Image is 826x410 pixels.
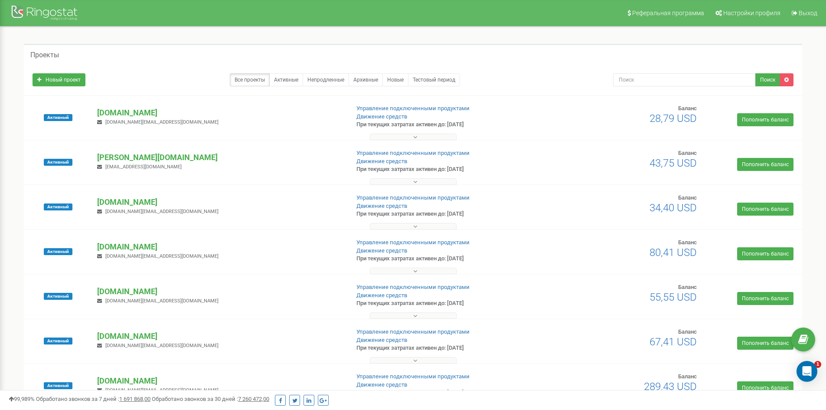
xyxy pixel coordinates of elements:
span: 55,55 USD [650,291,697,303]
a: Управление подключенными продуктами [356,105,470,112]
p: При текущих затратах активен до: [DATE] [356,344,537,352]
a: Управление подключенными продуктами [356,284,470,290]
a: Движение средств [356,337,407,343]
span: Активный [44,338,72,344]
a: Пополнить баланс [737,203,793,216]
a: Все проекты [230,73,270,86]
p: [DOMAIN_NAME] [97,286,342,297]
span: 99,989% [9,396,35,402]
a: Управление подключенными продуктами [356,194,470,201]
span: Баланс [678,373,697,380]
span: 80,41 USD [650,246,697,259]
div: Open Intercom Messenger [797,361,817,382]
u: 7 260 472,00 [238,396,269,402]
span: 289,43 USD [644,380,697,393]
p: [DOMAIN_NAME] [97,375,342,387]
p: При текущих затратах активен до: [DATE] [356,165,537,174]
p: [DOMAIN_NAME] [97,241,342,253]
a: Пополнить баланс [737,247,793,260]
a: Движение средств [356,113,407,120]
a: Управление подключенными продуктами [356,239,470,246]
span: Настройки профиля [723,10,780,16]
a: Пополнить баланс [737,113,793,126]
a: Пополнить баланс [737,337,793,350]
a: Движение средств [356,203,407,209]
span: Обработано звонков за 7 дней : [36,396,150,402]
a: Движение средств [356,292,407,298]
a: Движение средств [356,158,407,164]
button: Поиск [755,73,780,86]
span: [DOMAIN_NAME][EMAIL_ADDRESS][DOMAIN_NAME] [105,343,219,348]
a: Движение средств [356,247,407,254]
a: Активные [269,73,303,86]
span: [EMAIL_ADDRESS][DOMAIN_NAME] [105,164,182,170]
p: При текущих затратах активен до: [DATE] [356,121,537,129]
span: Баланс [678,328,697,335]
span: 1 [814,361,821,368]
span: Активный [44,203,72,210]
span: Активный [44,293,72,300]
span: 43,75 USD [650,157,697,169]
p: [PERSON_NAME][DOMAIN_NAME] [97,152,342,163]
input: Поиск [613,73,756,86]
span: [DOMAIN_NAME][EMAIL_ADDRESS][DOMAIN_NAME] [105,298,219,304]
a: Новые [382,73,408,86]
span: [DOMAIN_NAME][EMAIL_ADDRESS][DOMAIN_NAME] [105,119,219,125]
a: Управление подключенными продуктами [356,328,470,335]
a: Пополнить баланс [737,381,793,394]
span: [DOMAIN_NAME][EMAIL_ADDRESS][DOMAIN_NAME] [105,387,219,393]
span: Активный [44,382,72,389]
a: Управление подключенными продуктами [356,150,470,156]
p: [DOMAIN_NAME] [97,331,342,342]
span: Баланс [678,105,697,112]
span: [DOMAIN_NAME][EMAIL_ADDRESS][DOMAIN_NAME] [105,253,219,259]
p: [DOMAIN_NAME] [97,197,342,208]
span: 34,40 USD [650,202,697,214]
p: При текущих затратах активен до: [DATE] [356,299,537,308]
span: 28,79 USD [650,112,697,125]
span: Выход [799,10,817,16]
p: При текущих затратах активен до: [DATE] [356,389,537,397]
span: Обработано звонков за 30 дней : [152,396,269,402]
a: Архивные [349,73,383,86]
p: При текущих затратах активен до: [DATE] [356,210,537,218]
a: Пополнить баланс [737,158,793,171]
span: Активный [44,248,72,255]
a: Непродленные [303,73,349,86]
u: 1 691 868,00 [119,396,150,402]
span: Баланс [678,194,697,201]
a: Движение средств [356,381,407,388]
h5: Проекты [30,51,59,59]
span: Баланс [678,150,697,156]
p: [DOMAIN_NAME] [97,107,342,118]
span: Баланс [678,284,697,290]
span: Реферальная программа [632,10,704,16]
p: При текущих затратах активен до: [DATE] [356,255,537,263]
a: Новый проект [33,73,85,86]
a: Тестовый период [408,73,460,86]
a: Пополнить баланс [737,292,793,305]
span: Активный [44,114,72,121]
a: Управление подключенными продуктами [356,373,470,380]
span: Баланс [678,239,697,246]
span: Активный [44,159,72,166]
span: [DOMAIN_NAME][EMAIL_ADDRESS][DOMAIN_NAME] [105,209,219,214]
span: 67,41 USD [650,336,697,348]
